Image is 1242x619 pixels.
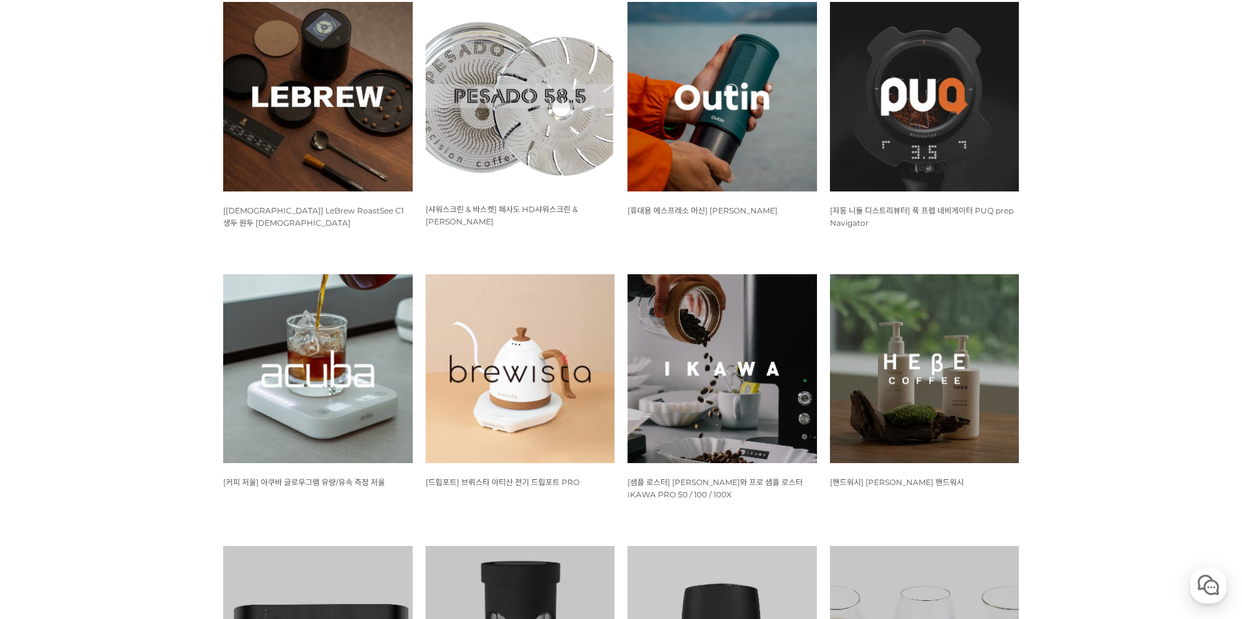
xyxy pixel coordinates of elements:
[85,410,167,442] a: 대화
[223,205,404,228] a: [[DEMOGRAPHIC_DATA]] LeBrew RoastSee C1 생두 원두 [DEMOGRAPHIC_DATA]
[830,274,1019,464] img: 헤베 바리스타 핸드워시
[167,410,248,442] a: 설정
[627,206,778,215] span: [휴대용 에스프레소 머신] [PERSON_NAME]
[830,206,1014,228] span: [자동 니들 디스트리뷰터] 푹 프렙 네비게이터 PUQ prep Navigator
[223,274,413,464] img: 아쿠바 글로우그램 유량/유속 측정 저울
[4,410,85,442] a: 홈
[426,477,580,487] a: [드립포트] 브뤼스타 아티산 전기 드립포트 PRO
[223,206,404,228] span: [[DEMOGRAPHIC_DATA]] LeBrew RoastSee C1 생두 원두 [DEMOGRAPHIC_DATA]
[118,430,134,440] span: 대화
[41,429,49,440] span: 홈
[426,274,615,464] img: 브뤼스타, brewista, 아티산, 전기 드립포트
[426,2,615,190] img: 페사도 HD샤워스크린, HE바스켓
[830,205,1014,228] a: [자동 니들 디스트리뷰터] 푹 프렙 네비게이터 PUQ prep Navigator
[200,429,215,440] span: 설정
[627,205,778,215] a: [휴대용 에스프레소 머신] [PERSON_NAME]
[627,477,803,499] a: [샘플 로스터] [PERSON_NAME]와 프로 샘플 로스터 IKAWA PRO 50 / 100 / 100X
[830,477,964,487] a: [핸드워시] [PERSON_NAME] 핸드워시
[627,2,817,191] img: 아우틴 나노 휴대용 에스프레소 머신
[223,477,385,487] a: [커피 저울] 아쿠바 글로우그램 유량/유속 측정 저울
[426,204,578,226] a: [샤워스크린 & 바스켓] 페사도 HD샤워스크린 & [PERSON_NAME]
[830,2,1019,191] img: 푹 프레스 PUQ PRESS
[223,2,413,191] img: 르브루 LeBrew
[627,274,817,464] img: IKAWA PRO 50, IKAWA PRO 100, IKAWA PRO 100X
